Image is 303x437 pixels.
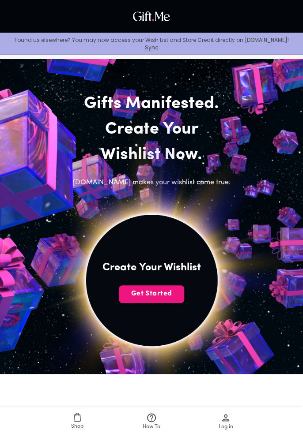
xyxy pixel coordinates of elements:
p: Found us elsewhere? You may now access your Wish List and Store Credit directly on [DOMAIN_NAME]! [7,36,296,51]
a: How To [114,407,189,437]
span: Shop [71,422,83,431]
h2: Gifts Manifested. [60,91,243,117]
h4: Create Your Wishlist [102,261,201,275]
span: How To [143,423,160,431]
a: Shop [40,407,114,437]
img: GiftMe Logo [131,9,172,23]
span: Get Started [119,289,184,299]
a: Sync [145,44,159,51]
button: Get Started [119,285,184,303]
a: Log in [189,407,263,437]
span: Log in [219,423,233,431]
